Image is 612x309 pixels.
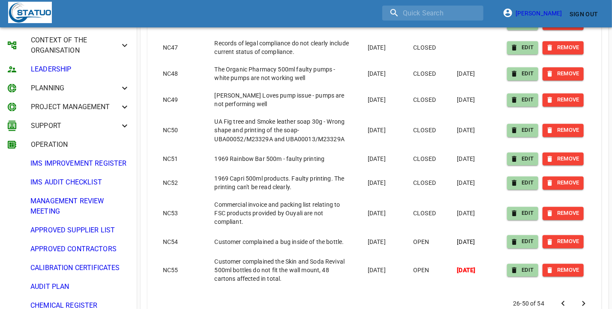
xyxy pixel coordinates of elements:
[163,44,178,51] span: NC47
[547,43,579,53] span: REMOVE
[507,41,538,54] button: EDIT
[457,238,475,245] span: [DATE]
[543,124,584,137] button: REMOVE
[30,158,130,169] span: IMS IMPROVEMENT REGISTER
[163,96,178,103] span: NC49
[543,67,584,80] button: REMOVE
[507,264,538,277] button: EDIT
[413,267,429,273] span: OPEN
[163,127,178,134] span: NC50
[413,155,436,162] span: CLOSED
[31,102,120,112] span: PROJECT MANAGEMENT
[163,238,178,245] span: NC54
[507,152,538,166] button: EDIT
[31,140,120,150] span: OPERATION
[215,155,325,162] span: 1969 Rainbow Bar 500m - faulty printing
[507,93,538,107] button: EDIT
[543,93,584,107] button: REMOVE
[215,175,345,190] span: 1969 Capri 500ml products. Faulty printing. The printing can't be read clearly.
[547,125,579,135] span: REMOVE
[368,127,386,134] span: [DATE]
[368,179,386,186] span: [DATE]
[215,40,349,55] span: Records of legal compliance do not clearly include current status of compliance.
[368,267,386,273] span: [DATE]
[30,177,130,187] span: IMS AUDIT CHECKLIST
[457,96,475,103] span: [DATE]
[413,127,436,134] span: CLOSED
[215,118,345,142] span: UA Fig tree and Smoke leather soap 30g - Wrong shape and printing of the soap- UBA00052/M23329A a...
[511,43,534,53] span: EDIT
[30,282,130,292] span: AUDIT PLAN
[543,207,584,220] button: REMOVE
[567,6,602,22] button: Sign Out
[547,69,579,79] span: REMOVE
[507,207,538,220] button: EDIT
[543,264,584,277] button: REMOVE
[457,70,475,77] span: [DATE]
[163,267,178,273] span: NC55
[547,237,579,247] span: REMOVE
[505,10,567,17] a: [PERSON_NAME]
[8,2,52,23] img: Statuo
[547,154,579,164] span: REMOVE
[413,96,436,103] span: CLOSED
[368,70,386,77] span: [DATE]
[511,208,534,218] span: EDIT
[163,70,178,77] span: NC48
[511,265,534,275] span: EDIT
[368,210,386,217] span: [DATE]
[511,154,534,164] span: EDIT
[215,92,345,107] span: [PERSON_NAME] Loves pump issue - pumps are not performing well
[30,263,130,273] span: CALIBRATION CERTIFICATES
[547,178,579,188] span: REMOVE
[163,179,178,186] span: NC52
[30,196,130,217] span: MANAGEMENT REVIEW MEETING
[507,124,538,137] button: EDIT
[215,201,340,225] span: Commercial invoice and packing list relating to FSC products provided by Ouyali are not compliant.
[413,179,436,186] span: CLOSED
[511,237,534,247] span: EDIT
[511,95,534,105] span: EDIT
[547,208,579,218] span: REMOVE
[543,152,584,166] button: REMOVE
[163,210,178,217] span: NC53
[507,176,538,190] button: EDIT
[413,70,436,77] span: CLOSED
[413,44,436,51] span: CLOSED
[30,244,130,254] span: APPROVED CONTRACTORS
[507,235,538,248] button: EDIT
[413,210,436,217] span: CLOSED
[368,155,386,162] span: [DATE]
[457,179,475,186] span: [DATE]
[543,235,584,248] button: REMOVE
[570,9,598,20] span: Sign Out
[543,41,584,54] button: REMOVE
[31,83,120,93] span: PLANNING
[215,238,344,245] span: Customer complained a bug inside of the bottle.
[513,299,544,308] p: 26-50 of 54
[457,155,475,162] span: [DATE]
[368,238,386,245] span: [DATE]
[215,258,345,282] span: Customer complained the Skin and Soda Revival 500ml bottles do not fit the wall mount, 48 cartons...
[368,96,386,103] span: [DATE]
[163,155,178,162] span: NC51
[368,44,386,51] span: [DATE]
[31,64,130,74] span: LEADERSHIP
[215,66,336,81] span: The Organic Pharmacy 500ml faulty pumps - white pumps are not working well
[547,95,579,105] span: REMOVE
[511,69,534,79] span: EDIT
[30,225,130,235] span: APPROVED SUPPLIER LIST
[457,210,475,217] span: [DATE]
[507,67,538,80] button: EDIT
[547,265,579,275] span: REMOVE
[31,35,120,56] span: CONTEXT OF THE ORGANISATION
[511,178,534,188] span: EDIT
[382,6,483,21] input: search
[31,121,120,131] span: SUPPORT
[457,127,475,134] span: [DATE]
[413,238,429,245] span: OPEN
[511,125,534,135] span: EDIT
[457,267,476,273] span: [DATE]
[543,176,584,190] button: REMOVE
